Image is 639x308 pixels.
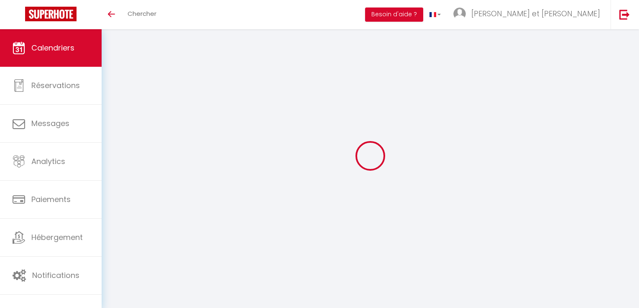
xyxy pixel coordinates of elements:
[31,43,74,53] span: Calendriers
[31,118,69,129] span: Messages
[31,156,65,167] span: Analytics
[365,8,423,22] button: Besoin d'aide ?
[128,9,156,18] span: Chercher
[453,8,466,20] img: ...
[31,194,71,204] span: Paiements
[471,8,600,19] span: [PERSON_NAME] et [PERSON_NAME]
[31,232,83,242] span: Hébergement
[31,80,80,91] span: Réservations
[32,270,79,280] span: Notifications
[619,9,630,20] img: logout
[25,7,77,21] img: Super Booking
